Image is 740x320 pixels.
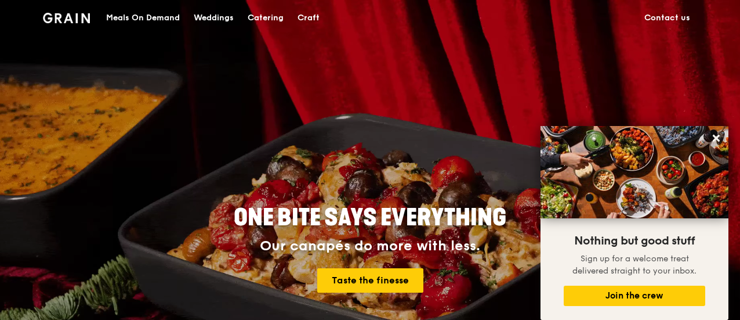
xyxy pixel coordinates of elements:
a: Contact us [637,1,697,35]
span: ONE BITE SAYS EVERYTHING [234,204,506,232]
span: Sign up for a welcome treat delivered straight to your inbox. [572,254,697,276]
a: Weddings [187,1,241,35]
span: Nothing but good stuff [574,234,695,248]
img: DSC07876-Edit02-Large.jpeg [541,126,728,218]
a: Craft [291,1,327,35]
a: Taste the finesse [317,268,423,293]
a: Catering [241,1,291,35]
div: Our canapés do more with less. [161,238,579,254]
button: Close [707,129,726,148]
div: Meals On Demand [106,1,180,35]
img: Grain [43,13,90,23]
div: Weddings [194,1,234,35]
div: Catering [248,1,284,35]
div: Craft [298,1,320,35]
button: Join the crew [564,286,705,306]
